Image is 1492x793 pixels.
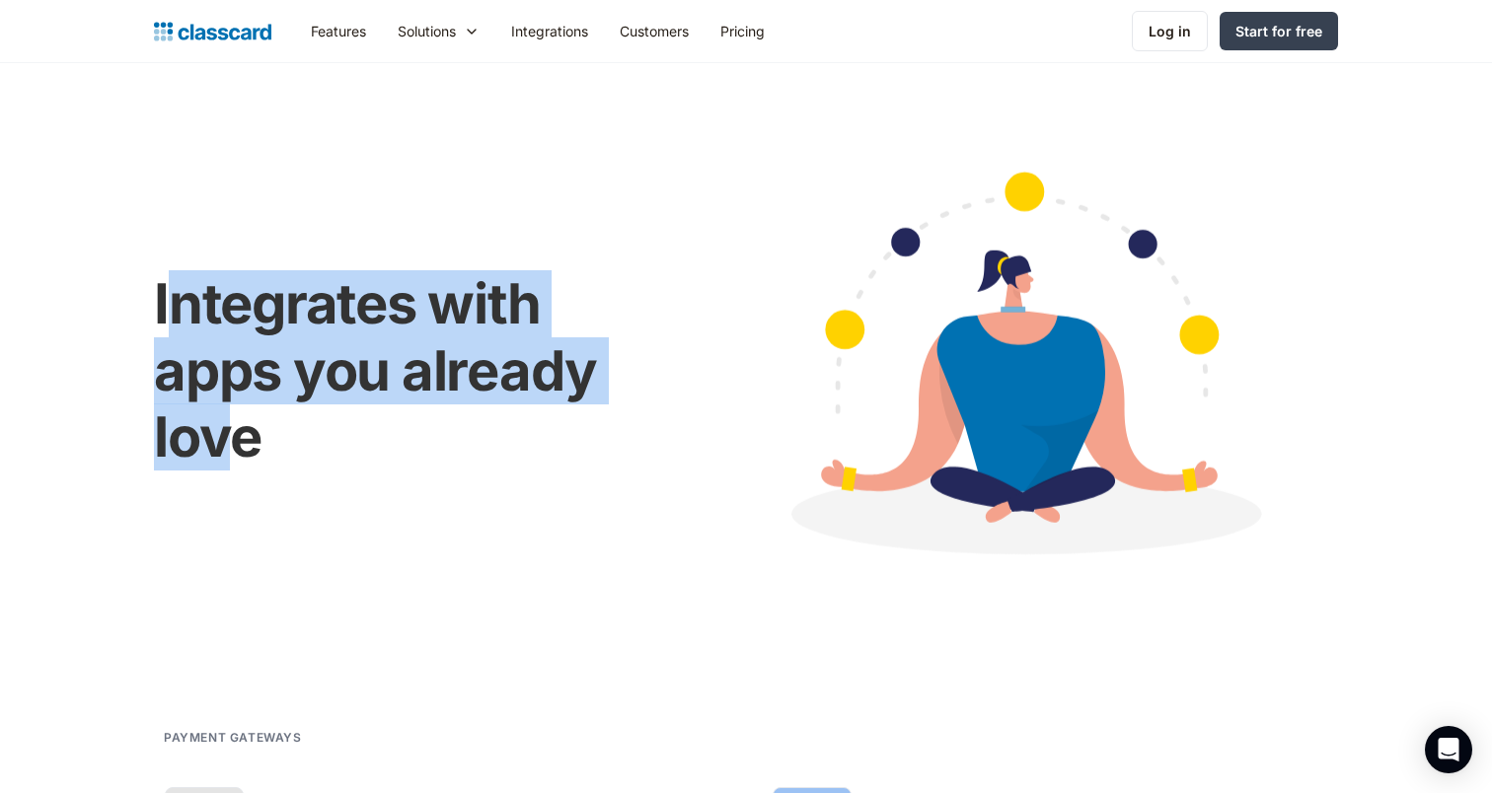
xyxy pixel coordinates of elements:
a: Pricing [705,9,781,53]
h1: Integrates with apps you already love [154,271,666,470]
div: Log in [1149,21,1191,41]
div: Solutions [398,21,456,41]
a: Customers [604,9,705,53]
div: Solutions [382,9,495,53]
a: Integrations [495,9,604,53]
div: Start for free [1235,21,1322,41]
a: Features [295,9,382,53]
h2: Payment gateways [164,728,302,747]
a: Log in [1132,11,1208,51]
div: Open Intercom Messenger [1425,726,1472,773]
a: home [154,18,271,45]
img: Cartoon image showing connected apps [706,134,1338,608]
a: Start for free [1220,12,1338,50]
